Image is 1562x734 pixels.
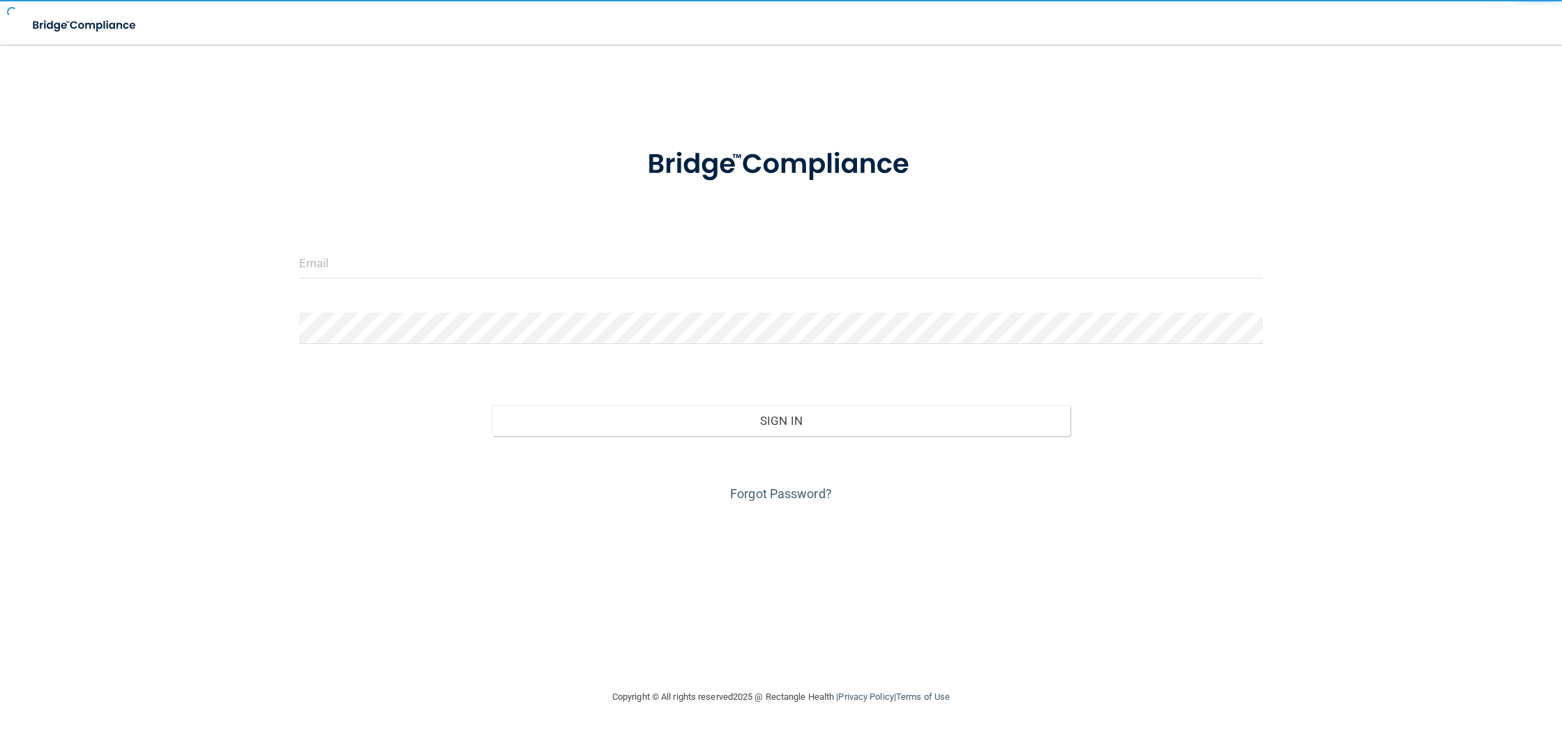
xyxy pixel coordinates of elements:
img: bridge_compliance_login_screen.278c3ca4.svg [21,11,149,40]
div: Copyright © All rights reserved 2025 @ Rectangle Health | | [526,675,1036,719]
input: Email [299,247,1263,278]
a: Terms of Use [896,691,950,702]
button: Sign In [492,405,1070,436]
img: bridge_compliance_login_screen.278c3ca4.svg [619,128,943,201]
a: Privacy Policy [838,691,893,702]
a: Forgot Password? [730,486,832,501]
